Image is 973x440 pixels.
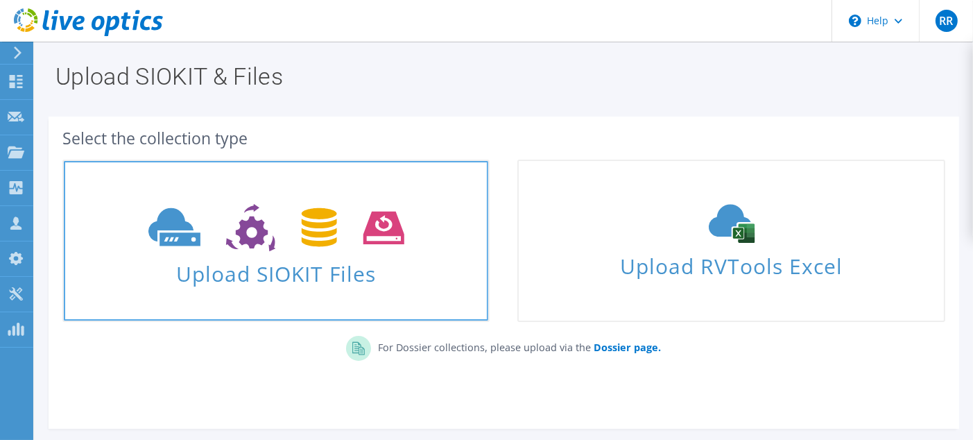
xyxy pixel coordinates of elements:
[594,341,661,354] b: Dossier page.
[591,341,661,354] a: Dossier page.
[936,10,958,32] span: RR
[371,336,661,355] p: For Dossier collections, please upload via the
[517,160,945,322] a: Upload RVTools Excel
[64,255,488,285] span: Upload SIOKIT Files
[519,248,943,278] span: Upload RVTools Excel
[55,65,945,88] h1: Upload SIOKIT & Files
[62,130,945,146] div: Select the collection type
[62,160,490,322] a: Upload SIOKIT Files
[849,15,861,27] svg: \n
